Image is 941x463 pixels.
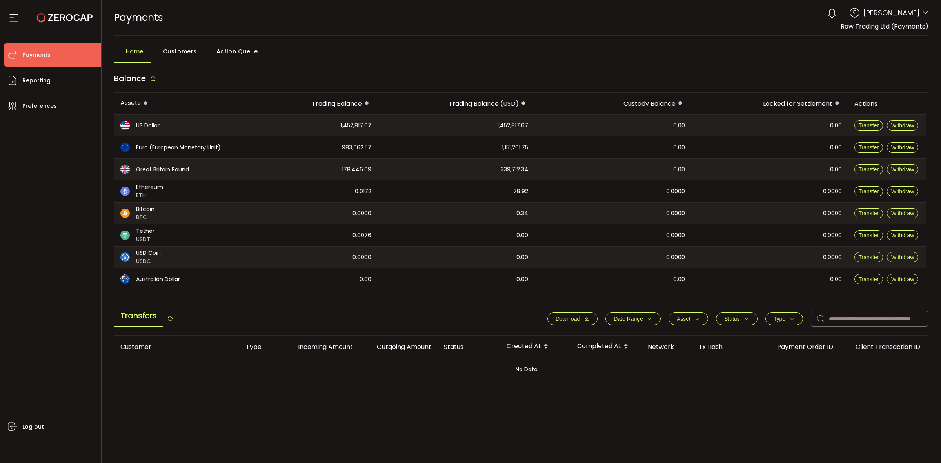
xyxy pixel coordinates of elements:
[891,144,914,151] span: Withdraw
[716,312,758,325] button: Status
[677,316,690,322] span: Asset
[120,209,130,218] img: btc_portfolio.svg
[114,73,146,84] span: Balance
[614,316,643,322] span: Date Range
[136,235,154,243] span: USDT
[136,275,180,283] span: Australian Dollar
[673,143,685,152] span: 0.00
[360,275,371,284] span: 0.00
[830,121,842,130] span: 0.00
[516,231,528,240] span: 0.00
[500,340,571,353] div: Created At
[571,340,641,353] div: Completed At
[887,120,918,131] button: Withdraw
[136,213,154,222] span: BTC
[848,99,926,108] div: Actions
[136,191,163,200] span: ETH
[666,231,685,240] span: 0.0000
[516,275,528,284] span: 0.00
[497,121,528,130] span: 1,452,817.67
[120,143,130,152] img: eur_portfolio.svg
[352,209,371,218] span: 0.0000
[240,342,281,351] div: Type
[516,253,528,262] span: 0.00
[854,120,883,131] button: Transfer
[114,97,236,110] div: Assets
[516,209,528,218] span: 0.34
[114,358,939,381] div: No Data
[22,100,57,112] span: Preferences
[136,227,154,235] span: Tether
[120,274,130,284] img: aud_portfolio.svg
[114,11,163,24] span: Payments
[673,165,685,174] span: 0.00
[114,305,163,327] span: Transfers
[22,49,51,61] span: Payments
[136,143,221,152] span: Euro (European Monetary Unit)
[641,342,692,351] div: Network
[236,97,378,110] div: Trading Balance
[673,275,685,284] span: 0.00
[502,143,528,152] span: 1,151,261.75
[724,316,740,322] span: Status
[863,7,920,18] span: [PERSON_NAME]
[669,312,708,325] button: Asset
[605,312,661,325] button: Date Range
[120,121,130,130] img: usd_portfolio.svg
[666,187,685,196] span: 0.0000
[765,148,941,463] iframe: Chat Widget
[673,121,685,130] span: 0.00
[501,165,528,174] span: 239,712.34
[136,257,161,265] span: USDC
[355,187,371,196] span: 0.0172
[126,44,144,59] span: Home
[830,143,842,152] span: 0.00
[859,144,879,151] span: Transfer
[136,122,160,130] span: US Dollar
[120,252,130,262] img: usdc_portfolio.svg
[859,122,879,129] span: Transfer
[342,165,371,174] span: 178,446.69
[854,142,883,153] button: Transfer
[841,22,928,31] span: Raw Trading Ltd (Payments)
[163,44,197,59] span: Customers
[114,342,240,351] div: Customer
[691,97,848,110] div: Locked for Settlement
[136,205,154,213] span: Bitcoin
[352,231,371,240] span: 0.0076
[438,342,500,351] div: Status
[891,122,914,129] span: Withdraw
[547,312,598,325] button: Download
[887,142,918,153] button: Withdraw
[556,316,580,322] span: Download
[216,44,258,59] span: Action Queue
[342,143,371,152] span: 983,062.57
[534,97,691,110] div: Custody Balance
[281,342,359,351] div: Incoming Amount
[340,121,371,130] span: 1,452,817.67
[120,187,130,196] img: eth_portfolio.svg
[352,253,371,262] span: 0.0000
[513,187,528,196] span: 78.92
[378,97,534,110] div: Trading Balance (USD)
[120,165,130,174] img: gbp_portfolio.svg
[120,231,130,240] img: usdt_portfolio.svg
[136,165,189,174] span: Great Britain Pound
[692,342,771,351] div: Tx Hash
[359,342,438,351] div: Outgoing Amount
[666,253,685,262] span: 0.0000
[666,209,685,218] span: 0.0000
[136,183,163,191] span: Ethereum
[22,75,51,86] span: Reporting
[22,421,44,432] span: Log out
[136,249,161,257] span: USD Coin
